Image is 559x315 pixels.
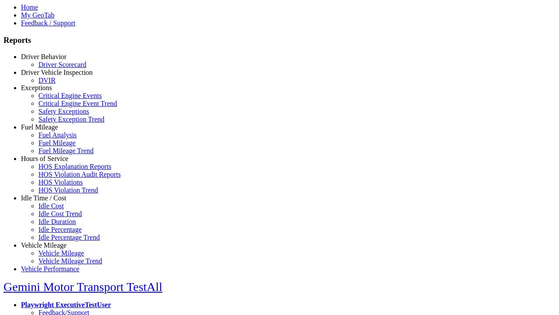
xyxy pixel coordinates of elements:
[21,69,93,76] a: Driver Vehicle Inspection
[21,241,66,249] a: Vehicle Mileage
[38,77,55,84] a: DVIR
[21,19,75,27] a: Feedback / Support
[38,108,89,115] a: Safety Exceptions
[38,147,93,154] a: Fuel Mileage Trend
[21,11,55,19] a: My GeoTab
[38,61,86,68] a: Driver Scorecard
[38,234,100,241] a: Idle Percentage Trend
[21,3,38,11] a: Home
[38,131,77,139] a: Fuel Analysis
[38,249,84,257] a: Vehicle Mileage
[21,194,66,202] a: Idle Time / Cost
[38,257,102,265] a: Vehicle Mileage Trend
[21,123,58,131] a: Fuel Mileage
[38,178,83,186] a: HOS Violations
[21,265,79,273] a: Vehicle Performance
[21,53,66,60] a: Driver Behavior
[3,35,556,45] h3: Reports
[38,171,121,178] a: HOS Violation Audit Reports
[38,202,64,210] a: Idle Cost
[38,92,102,99] a: Critical Engine Events
[38,163,111,170] a: HOS Explanation Reports
[38,139,76,147] a: Fuel Mileage
[38,210,82,217] a: Idle Cost Trend
[21,155,68,162] a: Hours of Service
[3,280,162,294] a: Gemini Motor Transport TestAll
[38,226,82,233] a: Idle Percentage
[38,115,104,123] a: Safety Exception Trend
[38,218,76,225] a: Idle Duration
[38,100,117,107] a: Critical Engine Event Trend
[21,84,52,91] a: Exceptions
[38,186,98,194] a: HOS Violation Trend
[21,301,111,308] a: Playwright ExecutiveTestUser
